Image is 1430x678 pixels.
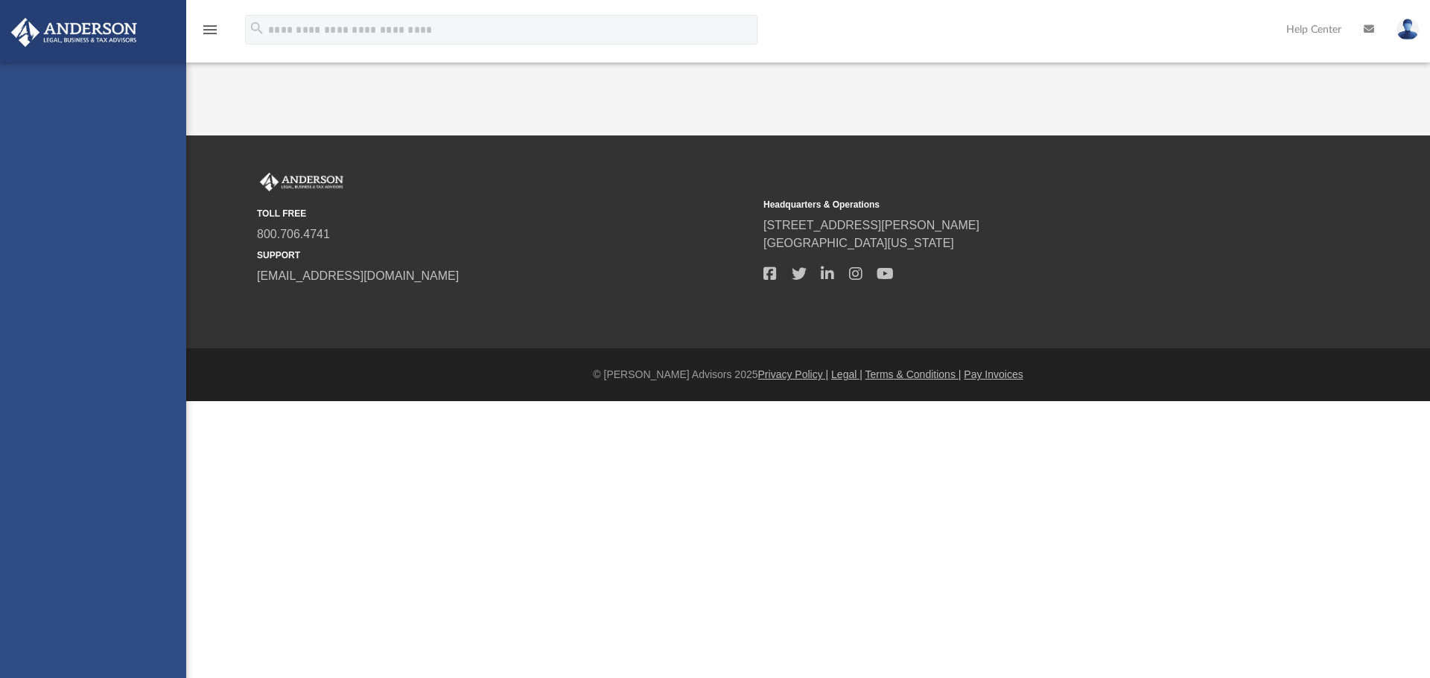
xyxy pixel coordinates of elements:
i: search [249,20,265,36]
a: Terms & Conditions | [865,368,962,380]
small: TOLL FREE [257,207,753,220]
a: Pay Invoices [964,368,1023,380]
small: Headquarters & Operations [763,198,1259,211]
img: Anderson Advisors Platinum Portal [7,18,142,47]
a: menu [201,28,219,39]
img: Anderson Advisors Platinum Portal [257,173,346,192]
div: © [PERSON_NAME] Advisors 2025 [186,367,1430,383]
a: [GEOGRAPHIC_DATA][US_STATE] [763,237,954,249]
small: SUPPORT [257,249,753,262]
a: 800.706.4741 [257,228,330,240]
a: Privacy Policy | [758,368,829,380]
i: menu [201,21,219,39]
a: [STREET_ADDRESS][PERSON_NAME] [763,219,979,231]
a: Legal | [831,368,862,380]
a: [EMAIL_ADDRESS][DOMAIN_NAME] [257,269,459,282]
img: User Pic [1396,19,1419,40]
